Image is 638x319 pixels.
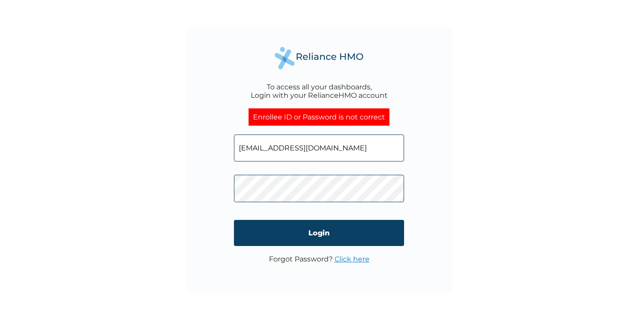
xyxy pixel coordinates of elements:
div: Enrollee ID or Password is not correct [249,108,389,126]
div: To access all your dashboards, Login with your RelianceHMO account [251,83,388,100]
input: Email address or HMO ID [234,135,404,161]
img: Reliance Health's Logo [275,47,363,69]
input: Login [234,220,404,246]
a: Click here [335,255,370,263]
p: Forgot Password? [269,255,370,263]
